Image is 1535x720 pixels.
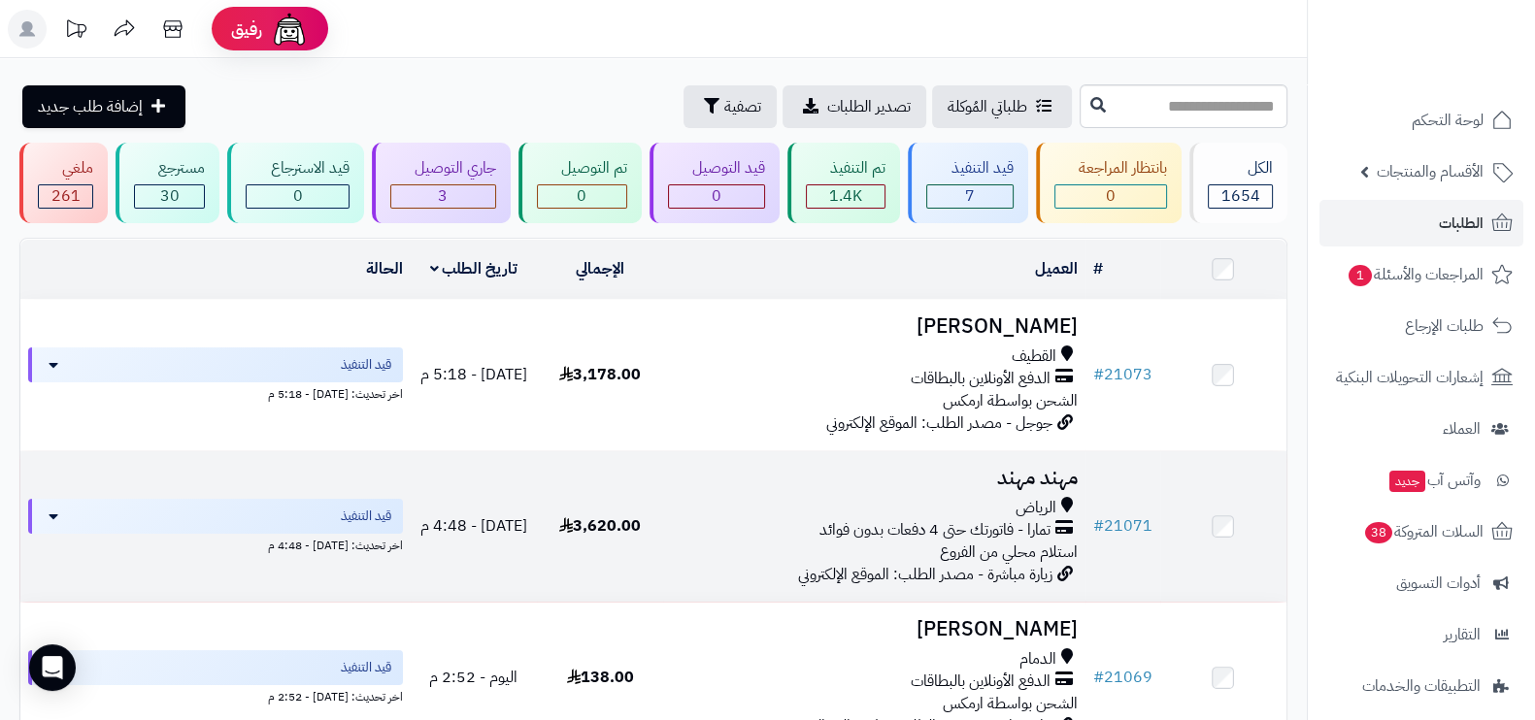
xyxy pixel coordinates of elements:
a: الكل1654 [1185,143,1291,223]
span: التقارير [1444,621,1481,648]
span: 0 [577,184,586,208]
div: قيد التوصيل [668,157,765,180]
span: الشحن بواسطة ارمكس [943,389,1078,412]
img: logo-2.png [1403,54,1517,95]
a: العملاء [1319,406,1523,452]
span: طلباتي المُوكلة [948,95,1027,118]
span: 3 [438,184,448,208]
span: لوحة التحكم [1412,107,1484,134]
span: استلام محلي من الفروع [940,540,1078,564]
a: المراجعات والأسئلة1 [1319,251,1523,298]
span: # [1093,666,1104,689]
span: أدوات التسويق [1396,570,1481,597]
span: 3,178.00 [559,363,641,386]
a: قيد الاسترجاع 0 [223,143,367,223]
h3: مهند مهند [671,467,1077,489]
span: 1654 [1220,184,1259,208]
span: تمارا - فاتورتك حتى 4 دفعات بدون فوائد [819,519,1051,541]
div: 0 [247,185,348,208]
div: ملغي [38,157,93,180]
button: تصفية [684,85,777,128]
span: 1 [1349,265,1372,286]
a: #21073 [1093,363,1152,386]
span: رفيق [231,17,262,41]
span: [DATE] - 5:18 م [420,363,527,386]
a: ملغي 261 [16,143,112,223]
span: # [1093,363,1104,386]
a: وآتس آبجديد [1319,457,1523,504]
a: التطبيقات والخدمات [1319,663,1523,709]
a: إشعارات التحويلات البنكية [1319,354,1523,401]
div: اخر تحديث: [DATE] - 4:48 م [28,534,403,554]
a: #21069 [1093,666,1152,689]
span: 1.4K [829,184,862,208]
span: قيد التنفيذ [341,658,391,677]
div: 3 [391,185,495,208]
span: الأقسام والمنتجات [1377,158,1484,185]
a: تصدير الطلبات [783,85,926,128]
a: التقارير [1319,611,1523,658]
div: 0 [669,185,764,208]
div: اخر تحديث: [DATE] - 5:18 م [28,382,403,403]
div: جاري التوصيل [390,157,496,180]
a: لوحة التحكم [1319,97,1523,144]
a: طلبات الإرجاع [1319,303,1523,349]
a: مسترجع 30 [112,143,223,223]
span: تصفية [724,95,761,118]
div: Open Intercom Messenger [29,644,76,691]
span: الرياض [1016,497,1056,519]
span: المراجعات والأسئلة [1347,261,1484,288]
span: 30 [160,184,180,208]
span: قيد التنفيذ [341,507,391,526]
a: تم التوصيل 0 [515,143,646,223]
a: العميل [1035,257,1078,280]
div: 261 [39,185,92,208]
div: قيد الاسترجاع [246,157,349,180]
span: اليوم - 2:52 م [429,666,517,689]
img: ai-face.png [270,10,309,49]
span: الدفع الأونلاين بالبطاقات [911,671,1051,693]
h3: [PERSON_NAME] [671,315,1077,338]
a: أدوات التسويق [1319,560,1523,606]
span: إضافة طلب جديد [38,95,143,118]
div: مسترجع [134,157,205,180]
span: الشحن بواسطة ارمكس [943,692,1078,715]
a: قيد التنفيذ 7 [904,143,1031,223]
span: إشعارات التحويلات البنكية [1336,364,1484,391]
span: جوجل - مصدر الطلب: الموقع الإلكتروني [826,411,1052,435]
div: 7 [927,185,1012,208]
span: # [1093,514,1104,538]
div: 0 [1055,185,1166,208]
span: 0 [712,184,721,208]
a: الإجمالي [576,257,624,280]
a: تاريخ الطلب [430,257,518,280]
a: بانتظار المراجعة 0 [1032,143,1185,223]
div: اخر تحديث: [DATE] - 2:52 م [28,685,403,705]
span: زيارة مباشرة - مصدر الطلب: الموقع الإلكتروني [798,563,1052,586]
span: تصدير الطلبات [827,95,911,118]
span: 38 [1365,522,1392,543]
span: التطبيقات والخدمات [1362,672,1481,700]
span: وآتس آب [1387,467,1481,494]
span: 7 [965,184,975,208]
a: #21071 [1093,514,1152,538]
a: جاري التوصيل 3 [368,143,515,223]
span: 138.00 [567,666,634,689]
div: تم التنفيذ [806,157,885,180]
h3: [PERSON_NAME] [671,618,1077,640]
a: إضافة طلب جديد [22,85,185,128]
a: السلات المتروكة38 [1319,508,1523,555]
a: قيد التوصيل 0 [646,143,784,223]
div: الكل [1208,157,1273,180]
a: طلباتي المُوكلة [932,85,1072,128]
span: العملاء [1443,415,1481,442]
span: 3,620.00 [559,514,641,538]
a: الطلبات [1319,200,1523,246]
span: 0 [292,184,302,208]
span: الطلبات [1439,210,1484,237]
span: الدمام [1019,648,1056,671]
div: تم التوصيل [537,157,627,180]
div: قيد التنفيذ [926,157,1013,180]
span: طلبات الإرجاع [1405,312,1484,340]
span: 261 [51,184,81,208]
